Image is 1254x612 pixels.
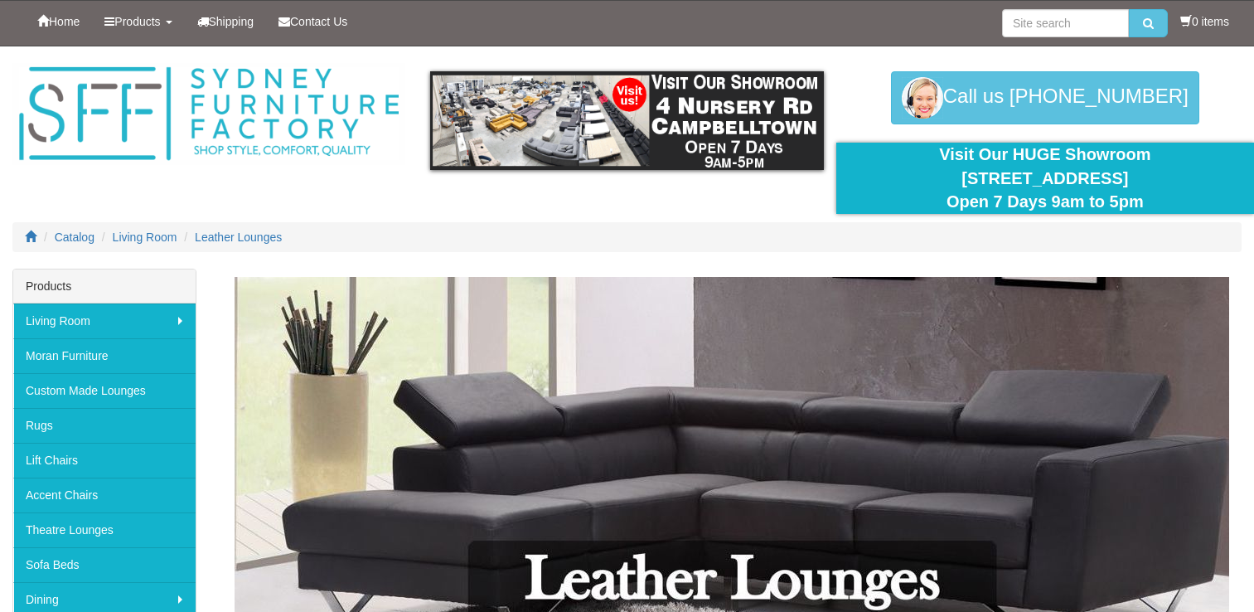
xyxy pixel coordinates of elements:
img: Sydney Furniture Factory [12,63,405,165]
a: Custom Made Lounges [13,373,196,408]
a: Home [25,1,92,42]
input: Site search [1002,9,1129,37]
a: Living Room [13,304,196,338]
span: Home [49,15,80,28]
a: Theatre Lounges [13,512,196,547]
div: Products [13,270,196,304]
a: Moran Furniture [13,338,196,373]
span: Shipping [209,15,254,28]
div: Visit Our HUGE Showroom [STREET_ADDRESS] Open 7 Days 9am to 5pm [849,143,1242,214]
a: Catalog [55,231,94,244]
a: Leather Lounges [195,231,282,244]
a: Lift Chairs [13,443,196,478]
span: Products [114,15,160,28]
a: Shipping [185,1,267,42]
img: showroom.gif [430,71,823,170]
a: Living Room [113,231,177,244]
li: 0 items [1180,13,1229,30]
a: Sofa Beds [13,547,196,582]
a: Products [92,1,184,42]
a: Accent Chairs [13,478,196,512]
span: Contact Us [290,15,347,28]
a: Rugs [13,408,196,443]
a: Contact Us [266,1,360,42]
